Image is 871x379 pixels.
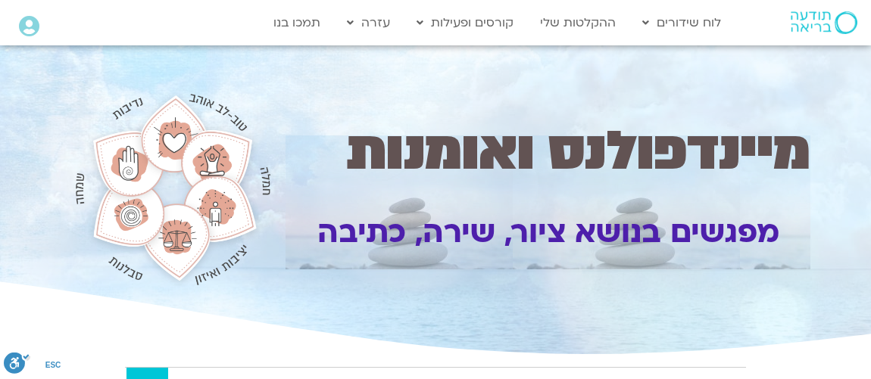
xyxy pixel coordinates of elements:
[286,126,810,176] h1: מיינדפולנס ואומנות
[635,8,729,37] a: לוח שידורים
[266,8,328,37] a: תמכו בנו
[791,11,857,34] img: תודעה בריאה
[532,8,623,37] a: ההקלטות שלי
[339,8,398,37] a: עזרה
[286,207,810,259] p: מפגשים בנושא ציור, שירה, כתיבה
[409,8,521,37] a: קורסים ופעילות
